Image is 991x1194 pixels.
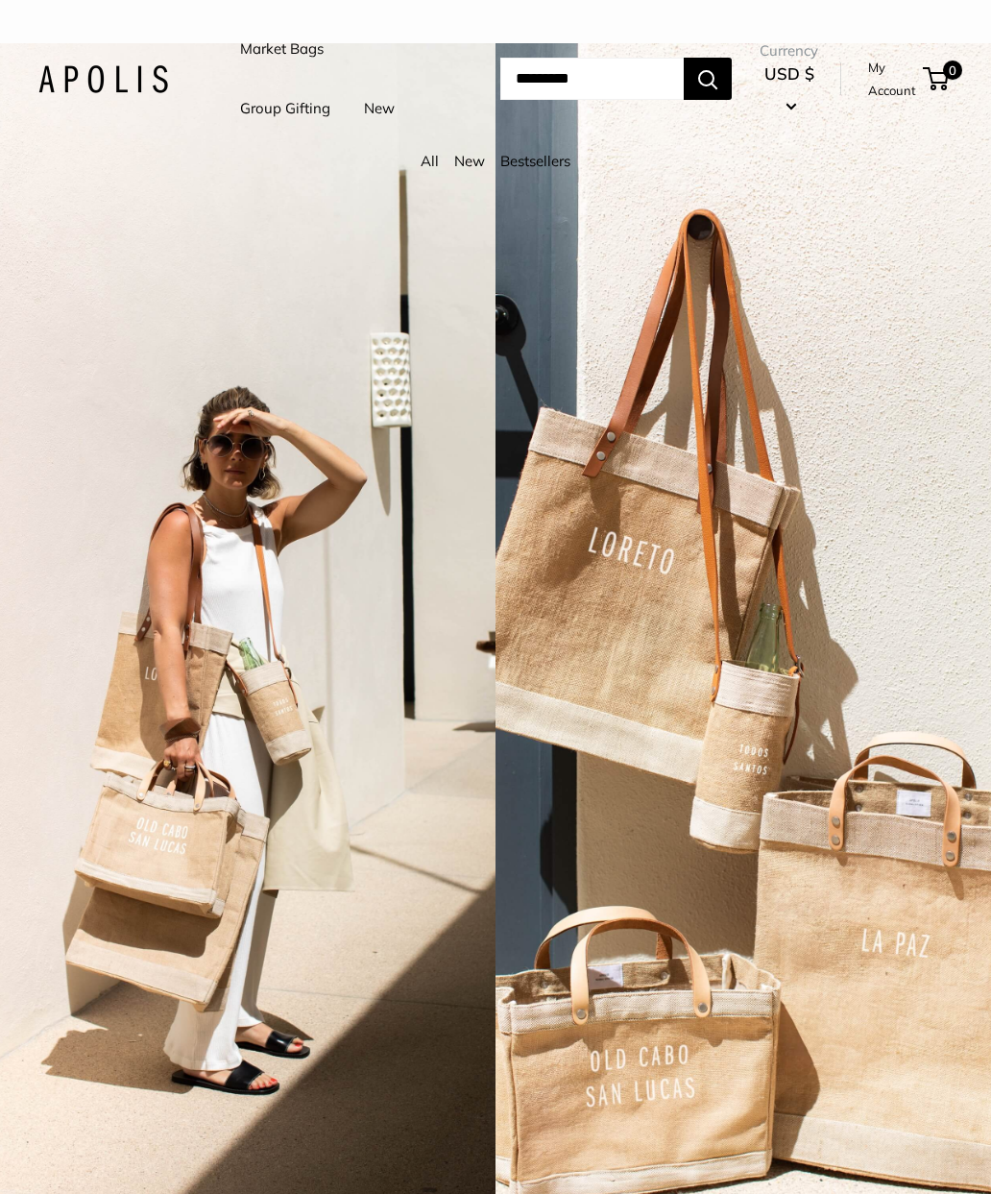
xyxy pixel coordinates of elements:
[364,95,395,122] a: New
[500,58,684,100] input: Search...
[500,152,570,170] a: Bestsellers
[764,63,814,84] span: USD $
[760,59,818,120] button: USD $
[454,152,485,170] a: New
[421,152,439,170] a: All
[240,36,324,62] a: Market Bags
[684,58,732,100] button: Search
[760,37,818,64] span: Currency
[943,61,962,80] span: 0
[240,95,330,122] a: Group Gifting
[868,56,916,103] a: My Account
[925,67,949,90] a: 0
[38,65,168,93] img: Apolis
